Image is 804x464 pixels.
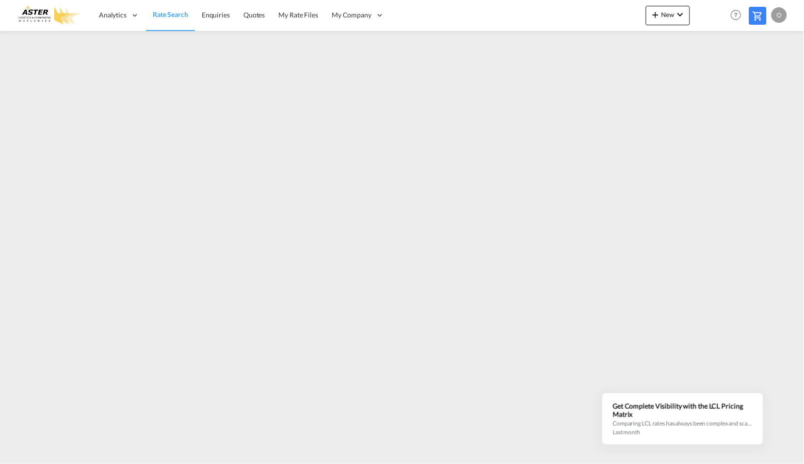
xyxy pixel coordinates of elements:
[15,4,80,26] img: e3303e4028ba11efbf5f992c85cc34d8.png
[772,7,787,23] div: O
[650,9,661,20] md-icon: icon-plus 400-fg
[646,6,690,25] button: icon-plus 400-fgNewicon-chevron-down
[728,7,749,24] div: Help
[153,10,188,18] span: Rate Search
[99,10,127,20] span: Analytics
[675,9,686,20] md-icon: icon-chevron-down
[650,11,686,18] span: New
[332,10,371,20] span: My Company
[243,11,265,19] span: Quotes
[728,7,744,23] span: Help
[279,11,319,19] span: My Rate Files
[202,11,230,19] span: Enquiries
